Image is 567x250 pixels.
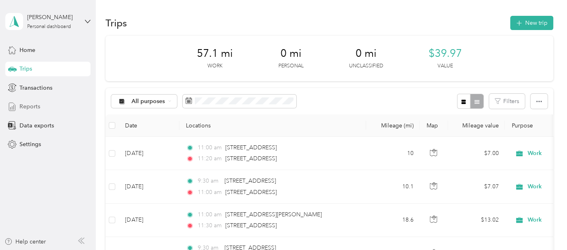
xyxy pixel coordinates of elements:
td: $13.02 [448,204,505,237]
span: 11:00 am [198,143,222,152]
span: 9:30 am [198,177,221,185]
span: Reports [19,102,40,111]
div: Personal dashboard [27,24,71,29]
span: [STREET_ADDRESS] [224,177,276,184]
td: [DATE] [119,170,179,203]
span: Data exports [19,121,54,130]
th: Map [420,114,448,137]
p: Unclassified [349,62,383,70]
span: 57.1 mi [197,47,233,60]
th: Mileage value [448,114,505,137]
span: 11:20 am [198,154,222,163]
iframe: Everlance-gr Chat Button Frame [522,205,567,250]
button: Help center [4,237,46,246]
span: [STREET_ADDRESS] [225,155,277,162]
div: [PERSON_NAME] [27,13,78,22]
th: Date [119,114,179,137]
span: Home [19,46,35,54]
button: Filters [489,94,525,109]
span: $39.97 [429,47,462,60]
td: 10.1 [366,170,420,203]
button: New trip [510,16,553,30]
td: 10 [366,137,420,170]
span: Trips [19,65,32,73]
span: [STREET_ADDRESS][PERSON_NAME] [225,211,322,218]
span: 11:30 am [198,221,222,230]
span: [STREET_ADDRESS] [225,222,277,229]
span: 11:00 am [198,210,222,219]
td: [DATE] [119,137,179,170]
p: Work [207,62,222,70]
span: All purposes [132,99,165,104]
span: Settings [19,140,41,149]
p: Value [438,62,453,70]
h1: Trips [106,19,127,27]
span: 0 mi [356,47,377,60]
span: 0 mi [280,47,302,60]
span: Transactions [19,84,52,92]
td: $7.00 [448,137,505,170]
td: $7.07 [448,170,505,203]
span: 11:00 am [198,188,222,197]
th: Mileage (mi) [366,114,420,137]
span: Work [527,183,541,190]
td: [DATE] [119,204,179,237]
span: [STREET_ADDRESS] [225,189,277,196]
span: [STREET_ADDRESS] [225,144,277,151]
td: 18.6 [366,204,420,237]
p: Personal [278,62,304,70]
span: Work [527,150,541,157]
th: Locations [179,114,366,137]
